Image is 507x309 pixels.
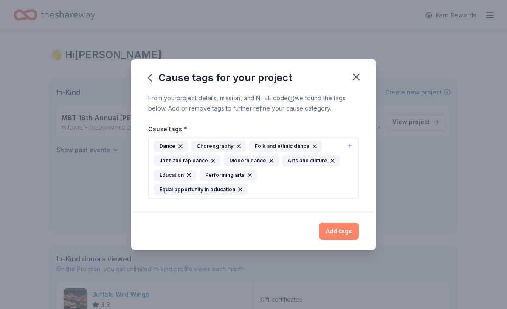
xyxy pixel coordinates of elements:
[319,223,359,240] button: Add tags
[148,71,292,85] div: Cause tags for your project
[154,141,188,152] div: Dance
[148,125,187,133] label: Cause tags
[200,170,257,181] div: Performing arts
[191,141,246,152] div: Choreography
[154,155,220,166] div: Jazz and tap dance
[148,93,359,113] div: From your project details, mission, and NTEE code we found the tags below. Add or remove tags to ...
[154,170,196,181] div: Education
[249,141,322,152] div: Folk and ethnic dance
[282,155,340,166] div: Arts and culture
[154,184,248,195] div: Equal opportunity in education
[148,137,359,199] button: DanceChoreographyFolk and ethnic danceJazz and tap danceModern danceArts and cultureEducationPerf...
[224,155,279,166] div: Modern dance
